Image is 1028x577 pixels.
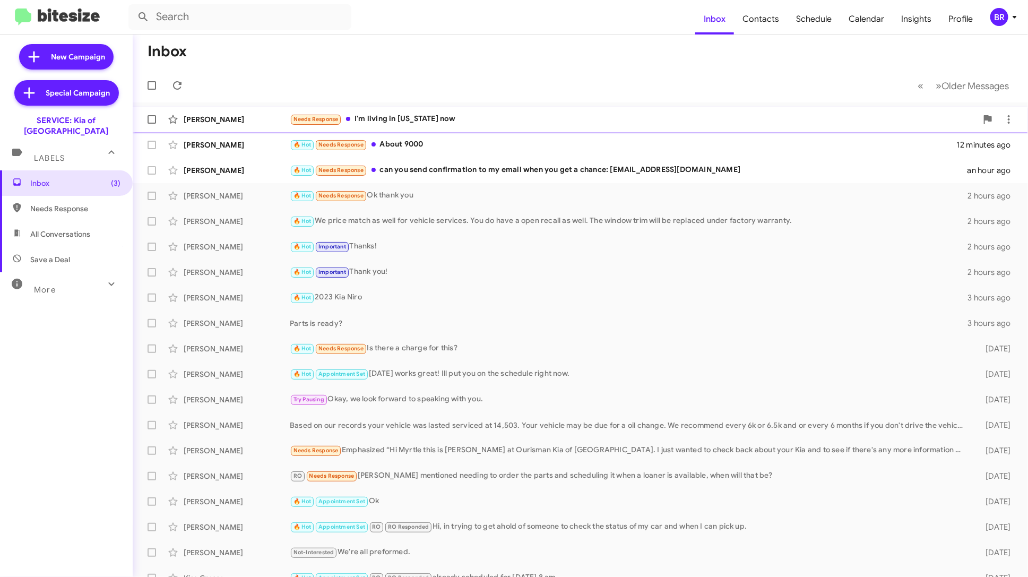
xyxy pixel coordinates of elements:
[969,522,1020,532] div: [DATE]
[957,140,1020,150] div: 12 minutes ago
[290,368,969,380] div: [DATE] works great! Ill put you on the schedule right now.
[34,153,65,163] span: Labels
[290,444,969,457] div: Emphasized “Hi Myrtle this is [PERSON_NAME] at Ourisman Kia of [GEOGRAPHIC_DATA]. I just wanted t...
[318,167,364,174] span: Needs Response
[293,472,302,479] span: RO
[30,178,120,188] span: Inbox
[290,266,968,278] div: Thank you!
[969,420,1020,430] div: [DATE]
[293,371,312,377] span: 🔥 Hot
[990,8,1008,26] div: BR
[968,292,1020,303] div: 3 hours ago
[318,192,364,199] span: Needs Response
[184,191,290,201] div: [PERSON_NAME]
[929,75,1015,97] button: Next
[968,191,1020,201] div: 2 hours ago
[840,4,893,35] a: Calendar
[290,318,968,329] div: Parts is ready?
[184,140,290,150] div: [PERSON_NAME]
[912,75,1015,97] nav: Page navigation example
[318,498,365,505] span: Appointment Set
[293,498,312,505] span: 🔥 Hot
[969,394,1020,405] div: [DATE]
[734,4,788,35] a: Contacts
[19,44,114,70] a: New Campaign
[293,523,312,530] span: 🔥 Hot
[911,75,930,97] button: Previous
[936,79,941,92] span: »
[372,523,381,530] span: RO
[318,345,364,352] span: Needs Response
[941,80,1009,92] span: Older Messages
[128,4,351,30] input: Search
[46,88,110,98] span: Special Campaign
[14,80,119,106] a: Special Campaign
[788,4,840,35] a: Schedule
[967,165,1020,176] div: an hour ago
[184,522,290,532] div: [PERSON_NAME]
[309,472,354,479] span: Needs Response
[968,242,1020,252] div: 2 hours ago
[290,393,969,406] div: Okay, we look forward to speaking with you.
[184,471,290,481] div: [PERSON_NAME]
[293,269,312,275] span: 🔥 Hot
[184,496,290,507] div: [PERSON_NAME]
[318,269,346,275] span: Important
[969,343,1020,354] div: [DATE]
[184,343,290,354] div: [PERSON_NAME]
[968,318,1020,329] div: 3 hours ago
[290,215,968,227] div: We price match as well for vehicle services. You do have a open recall as well. The window trim w...
[318,243,346,250] span: Important
[290,291,968,304] div: 2023 Kia Niro
[695,4,734,35] a: Inbox
[184,114,290,125] div: [PERSON_NAME]
[30,254,70,265] span: Save a Deal
[290,420,969,430] div: Based on our records your vehicle was lasted serviced at 14,503. Your vehicle may be due for a oi...
[293,549,334,556] span: Not-Interested
[184,216,290,227] div: [PERSON_NAME]
[388,523,429,530] span: RO Responded
[293,167,312,174] span: 🔥 Hot
[148,43,187,60] h1: Inbox
[318,371,365,377] span: Appointment Set
[981,8,1016,26] button: BR
[969,471,1020,481] div: [DATE]
[51,51,105,62] span: New Campaign
[184,420,290,430] div: [PERSON_NAME]
[184,547,290,558] div: [PERSON_NAME]
[969,547,1020,558] div: [DATE]
[293,192,312,199] span: 🔥 Hot
[293,218,312,225] span: 🔥 Hot
[293,243,312,250] span: 🔥 Hot
[290,240,968,253] div: Thanks!
[290,113,977,125] div: I'm living in [US_STATE] now
[968,216,1020,227] div: 2 hours ago
[940,4,981,35] a: Profile
[184,242,290,252] div: [PERSON_NAME]
[318,141,364,148] span: Needs Response
[184,292,290,303] div: [PERSON_NAME]
[293,396,324,403] span: Try Pausing
[184,165,290,176] div: [PERSON_NAME]
[30,203,120,214] span: Needs Response
[34,285,56,295] span: More
[318,523,365,530] span: Appointment Set
[290,521,969,533] div: Hi, in trying to get ahold of someone to check the status of my car and when I can pick up.
[290,342,969,355] div: Is there a charge for this?
[290,546,969,558] div: We're all preformed.
[30,229,90,239] span: All Conversations
[184,267,290,278] div: [PERSON_NAME]
[290,190,968,202] div: Ok thank you
[184,369,290,380] div: [PERSON_NAME]
[184,445,290,456] div: [PERSON_NAME]
[290,470,969,482] div: [PERSON_NAME] mentioned needing to order the parts and scheduling it when a loaner is available, ...
[293,141,312,148] span: 🔥 Hot
[893,4,940,35] a: Insights
[968,267,1020,278] div: 2 hours ago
